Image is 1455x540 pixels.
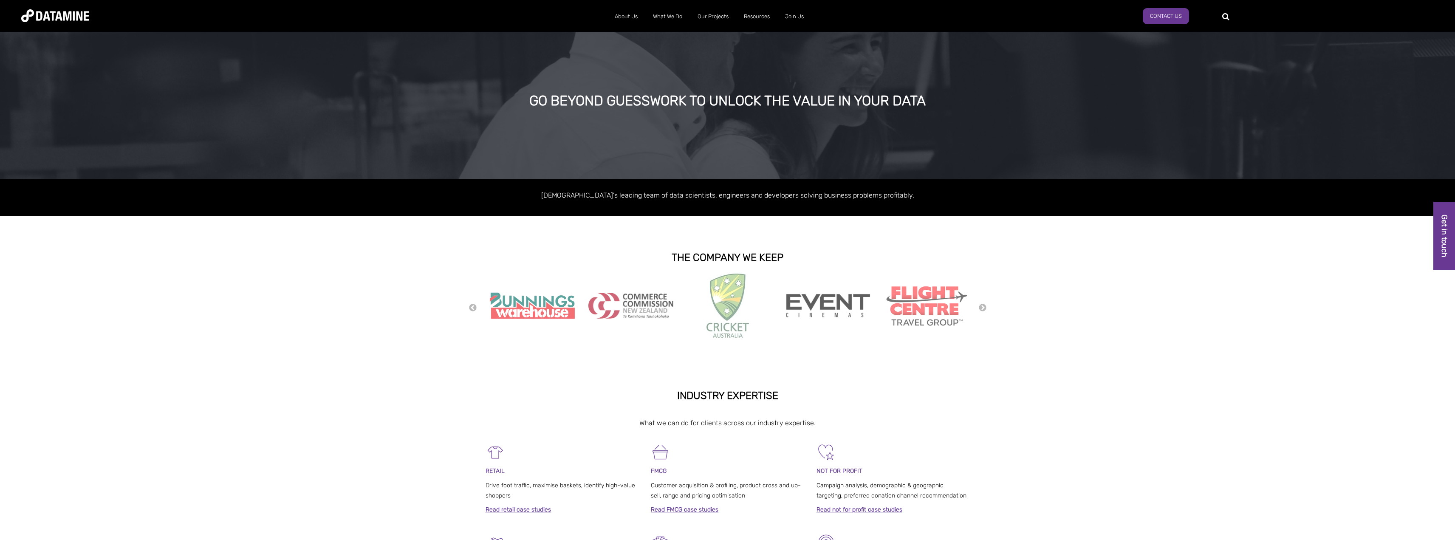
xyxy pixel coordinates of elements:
[486,467,505,475] span: RETAIL
[651,482,801,499] span: Customer acquisition & profiling, product cross and up-sell, range and pricing optimisation
[672,252,783,263] strong: THE COMPANY WE KEEP
[706,274,749,338] img: Cricket Australia
[884,284,969,328] img: Flight Centre
[651,506,718,513] a: Read FMCG case studies
[690,6,736,28] a: Our Projects
[490,290,575,322] img: Bunnings Warehouse
[816,482,966,499] span: Campaign analysis, demographic & geographic targeting, preferred donation channel recommendation
[486,443,505,462] img: Retail-1
[651,467,667,475] span: FMCG
[1143,8,1189,24] a: Contact Us
[816,506,902,513] a: Read not for profit case studies
[736,6,777,28] a: Resources
[816,443,836,462] img: Not For Profit
[486,506,551,513] a: Read retail case studies
[639,419,816,427] span: What we can do for clients across our industry expertise.
[816,467,862,475] span: NOT FOR PROFIT
[21,9,89,22] img: Datamine
[486,189,970,201] p: [DEMOGRAPHIC_DATA]'s leading team of data scientists, engineers and developers solving business p...
[486,482,635,499] span: Drive foot traffic, maximise baskets, identify high-value shoppers
[156,93,1299,109] div: GO BEYOND GUESSWORK TO UNLOCK THE VALUE IN YOUR DATA
[645,6,690,28] a: What We Do
[1433,202,1455,270] a: Get in touch
[651,443,670,462] img: FMCG
[978,303,987,313] button: Next
[607,6,645,28] a: About Us
[785,294,870,318] img: event cinemas
[677,390,778,401] strong: INDUSTRY EXPERTISE
[777,6,811,28] a: Join Us
[469,303,477,313] button: Previous
[588,293,673,319] img: commercecommission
